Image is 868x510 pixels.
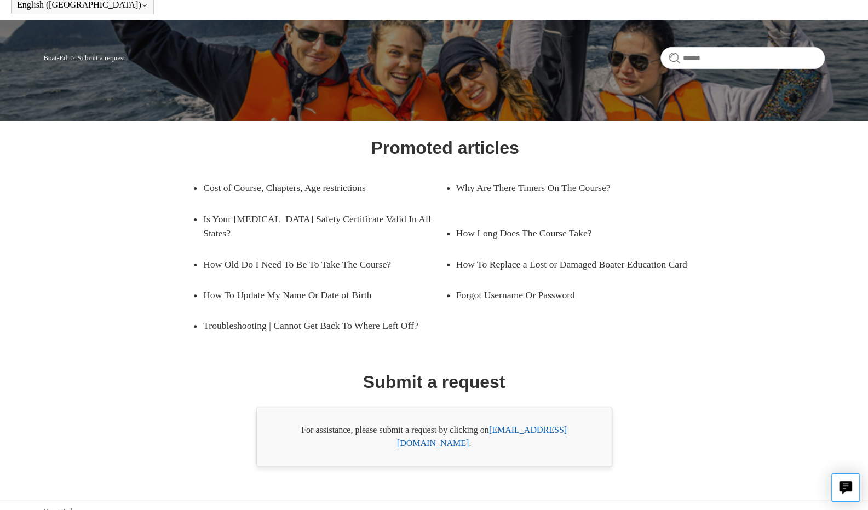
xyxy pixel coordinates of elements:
[456,218,681,248] a: How Long Does The Course Take?
[203,249,428,280] a: How Old Do I Need To Be To Take The Course?
[43,54,67,62] a: Boat-Ed
[43,54,69,62] li: Boat-Ed
[69,54,125,62] li: Submit a request
[203,172,428,203] a: Cost of Course, Chapters, Age restrictions
[363,369,505,395] h1: Submit a request
[456,280,681,310] a: Forgot Username Or Password
[371,135,519,161] h1: Promoted articles
[660,47,825,69] input: Search
[831,473,860,502] button: Live chat
[203,204,445,249] a: Is Your [MEDICAL_DATA] Safety Certificate Valid In All States?
[456,249,698,280] a: How To Replace a Lost or Damaged Boater Education Card
[203,280,428,310] a: How To Update My Name Or Date of Birth
[203,310,445,341] a: Troubleshooting | Cannot Get Back To Where Left Off?
[456,172,681,203] a: Why Are There Timers On The Course?
[256,407,612,467] div: For assistance, please submit a request by clicking on .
